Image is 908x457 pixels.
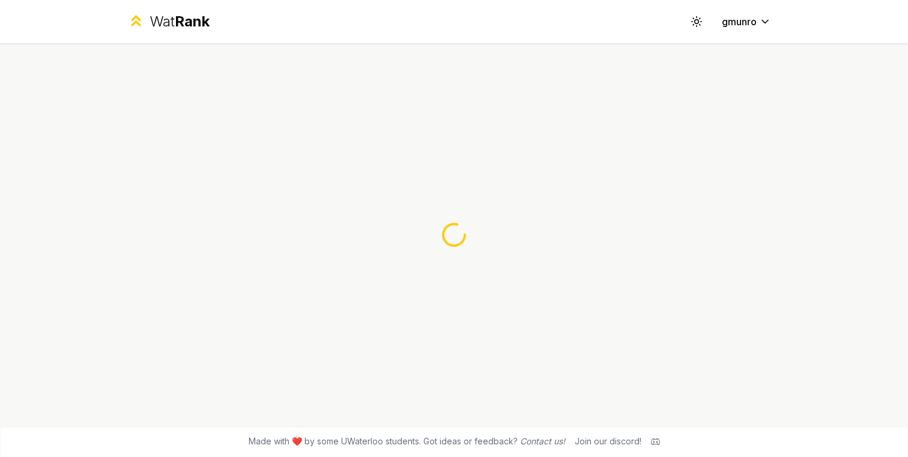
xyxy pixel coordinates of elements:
span: Rank [175,13,210,30]
a: Contact us! [520,436,565,446]
div: Wat [150,12,210,31]
span: Made with ❤️ by some UWaterloo students. Got ideas or feedback? [249,435,565,447]
a: WatRank [127,12,210,31]
span: gmunro [722,14,757,29]
div: Join our discord! [575,435,641,447]
button: gmunro [712,11,781,32]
